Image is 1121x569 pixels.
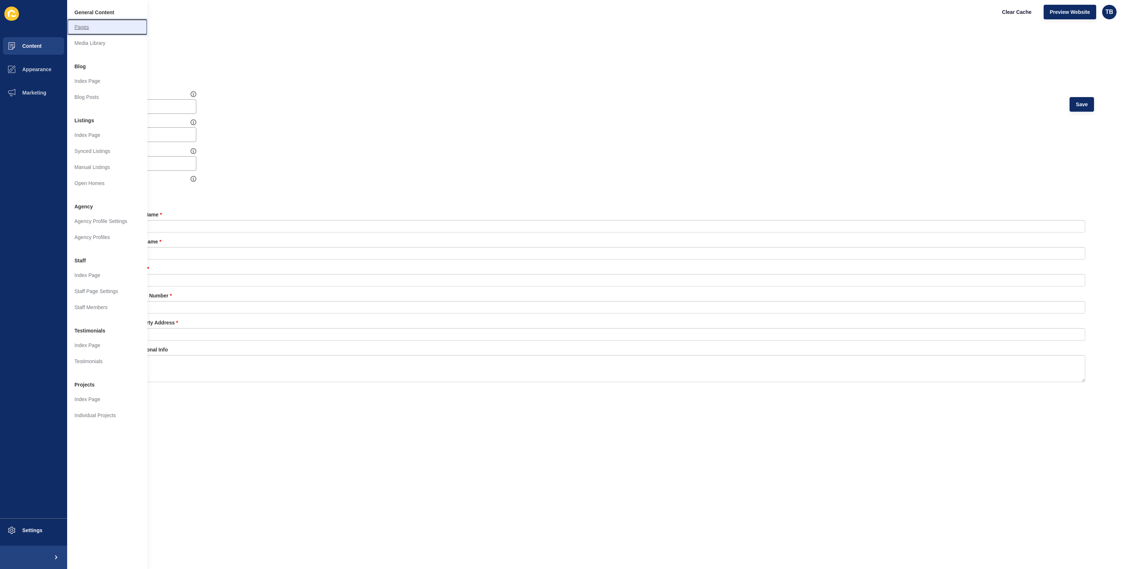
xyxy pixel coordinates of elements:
[132,211,162,218] label: First Name
[1070,97,1094,112] button: Save
[67,89,147,105] a: Blog Posts
[67,213,147,229] a: Agency Profile Settings
[67,175,147,191] a: Open Homes
[67,353,147,369] a: Testimonials
[74,117,94,124] span: Listings
[74,203,93,210] span: Agency
[1002,8,1032,16] span: Clear Cache
[74,63,86,70] span: Blog
[67,267,147,283] a: Index Page
[1105,8,1113,16] span: TB
[132,292,172,299] label: Phone Number
[67,229,147,245] a: Agency Profiles
[67,299,147,315] a: Staff Members
[67,391,147,407] a: Index Page
[67,283,147,299] a: Staff Page Settings
[132,265,149,272] label: Email
[67,73,147,89] a: Index Page
[67,159,147,175] a: Manual Listings
[74,9,114,16] span: General Content
[74,381,95,388] span: Projects
[1050,8,1090,16] span: Preview Website
[996,5,1038,19] button: Clear Cache
[74,327,105,334] span: Testimonials
[132,319,178,326] label: Property Address
[67,19,147,35] a: Pages
[67,35,147,51] a: Media Library
[67,337,147,353] a: Index Page
[67,127,147,143] a: Index Page
[1076,101,1088,108] span: Save
[74,257,86,264] span: Staff
[1044,5,1096,19] button: Preview Website
[67,407,147,423] a: Individual Projects
[132,346,168,353] label: Additional Info
[67,143,147,159] a: Synced Listings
